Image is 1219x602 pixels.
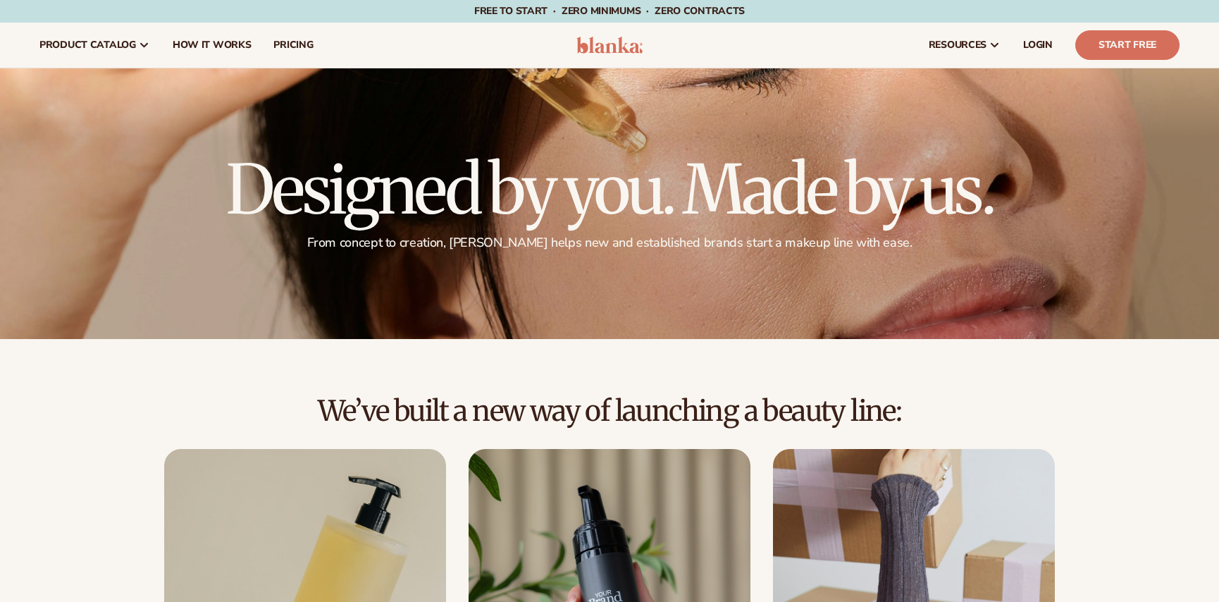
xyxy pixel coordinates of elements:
span: pricing [273,39,313,51]
a: resources [917,23,1012,68]
span: LOGIN [1023,39,1053,51]
a: LOGIN [1012,23,1064,68]
p: From concept to creation, [PERSON_NAME] helps new and established brands start a makeup line with... [226,235,993,251]
a: pricing [262,23,324,68]
span: How It Works [173,39,252,51]
a: product catalog [28,23,161,68]
span: product catalog [39,39,136,51]
a: Start Free [1075,30,1180,60]
h2: We’ve built a new way of launching a beauty line: [39,395,1180,426]
a: How It Works [161,23,263,68]
h1: Designed by you. Made by us. [226,156,993,223]
span: Free to start · ZERO minimums · ZERO contracts [474,4,745,18]
img: logo [576,37,643,54]
span: resources [929,39,986,51]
